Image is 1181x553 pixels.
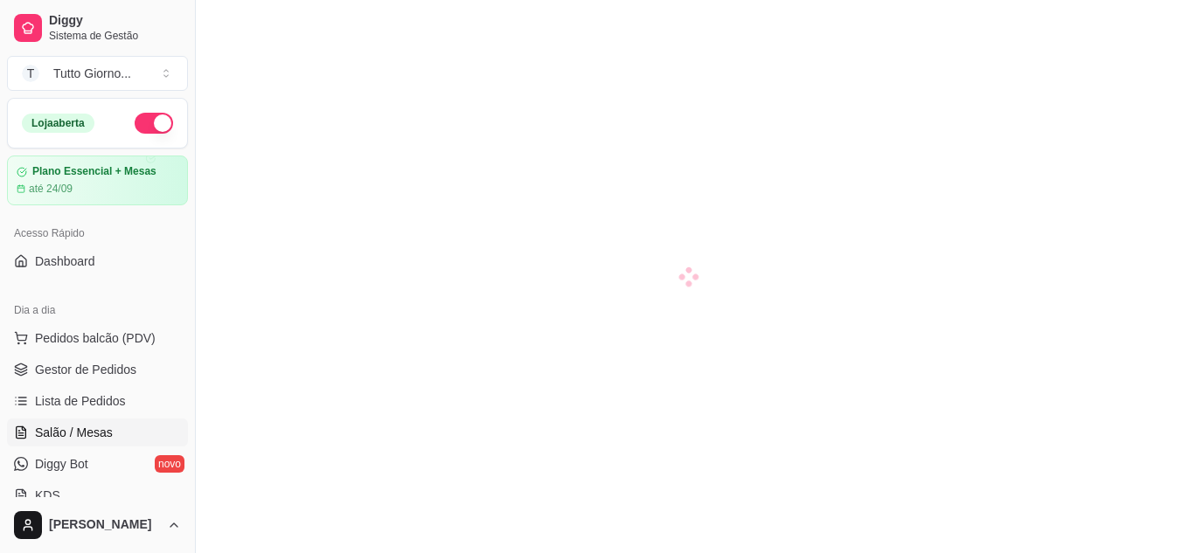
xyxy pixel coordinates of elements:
span: T [22,65,39,82]
span: Lista de Pedidos [35,392,126,410]
span: Salão / Mesas [35,424,113,441]
a: KDS [7,481,188,509]
span: [PERSON_NAME] [49,517,160,533]
button: Select a team [7,56,188,91]
div: Tutto Giorno ... [53,65,131,82]
span: Dashboard [35,252,95,270]
div: Acesso Rápido [7,219,188,247]
a: DiggySistema de Gestão [7,7,188,49]
a: Plano Essencial + Mesasaté 24/09 [7,156,188,205]
button: [PERSON_NAME] [7,504,188,546]
a: Diggy Botnovo [7,450,188,478]
span: Diggy Bot [35,455,88,473]
article: Plano Essencial + Mesas [32,165,156,178]
span: KDS [35,487,60,504]
button: Alterar Status [135,113,173,134]
article: até 24/09 [29,182,73,196]
a: Salão / Mesas [7,418,188,446]
span: Pedidos balcão (PDV) [35,329,156,347]
a: Dashboard [7,247,188,275]
span: Diggy [49,13,181,29]
a: Lista de Pedidos [7,387,188,415]
div: Dia a dia [7,296,188,324]
div: Loja aberta [22,114,94,133]
button: Pedidos balcão (PDV) [7,324,188,352]
span: Gestor de Pedidos [35,361,136,378]
a: Gestor de Pedidos [7,356,188,384]
span: Sistema de Gestão [49,29,181,43]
